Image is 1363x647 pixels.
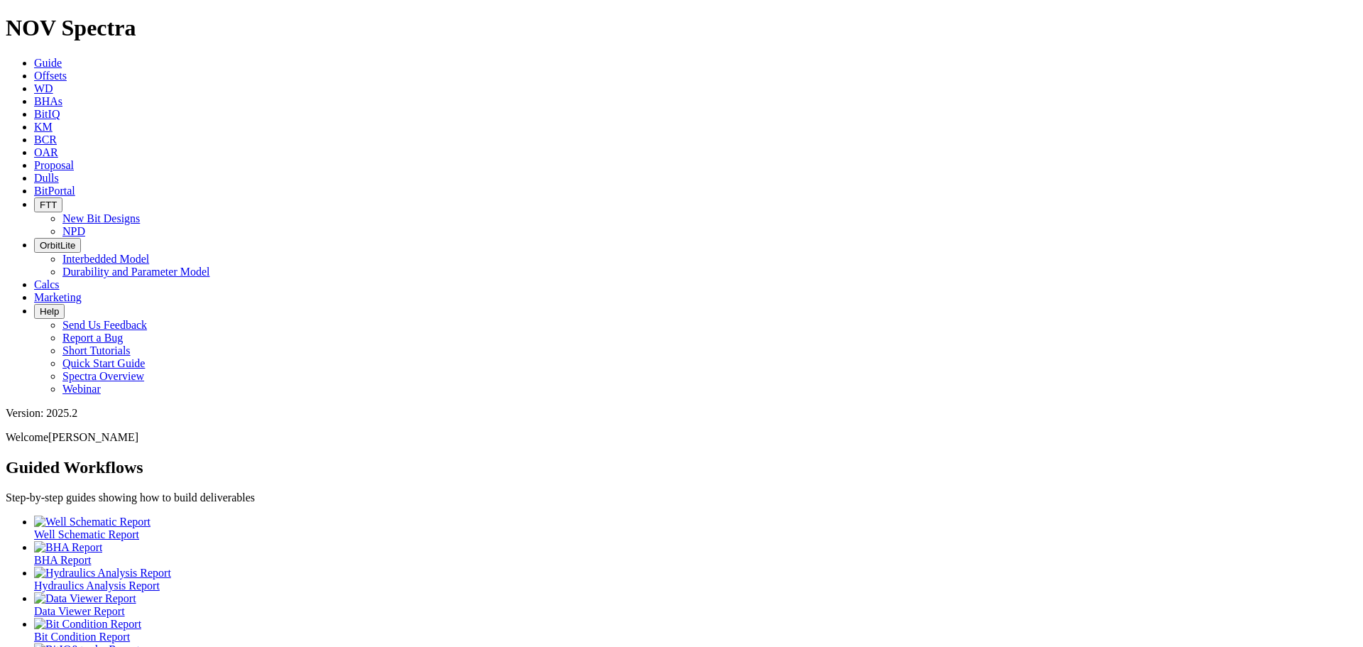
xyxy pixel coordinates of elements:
span: OrbitLite [40,240,75,251]
span: FTT [40,200,57,210]
a: NPD [62,225,85,237]
a: KM [34,121,53,133]
a: Spectra Overview [62,370,144,382]
a: Marketing [34,291,82,303]
span: [PERSON_NAME] [48,431,138,443]
button: Help [34,304,65,319]
h2: Guided Workflows [6,458,1357,477]
a: Offsets [34,70,67,82]
button: FTT [34,197,62,212]
h1: NOV Spectra [6,15,1357,41]
a: New Bit Designs [62,212,140,224]
div: Version: 2025.2 [6,407,1357,420]
a: Send Us Feedback [62,319,147,331]
span: Data Viewer Report [34,605,125,617]
a: BHA Report BHA Report [34,541,1357,566]
a: Data Viewer Report Data Viewer Report [34,592,1357,617]
a: OAR [34,146,58,158]
img: Data Viewer Report [34,592,136,605]
a: WD [34,82,53,94]
a: Durability and Parameter Model [62,266,210,278]
a: Guide [34,57,62,69]
a: Well Schematic Report Well Schematic Report [34,516,1357,540]
a: Proposal [34,159,74,171]
a: Quick Start Guide [62,357,145,369]
a: BHAs [34,95,62,107]
a: BCR [34,134,57,146]
a: Report a Bug [62,332,123,344]
a: Dulls [34,172,59,184]
span: Well Schematic Report [34,528,139,540]
span: Bit Condition Report [34,631,130,643]
a: Calcs [34,278,60,290]
a: Bit Condition Report Bit Condition Report [34,618,1357,643]
a: Hydraulics Analysis Report Hydraulics Analysis Report [34,567,1357,592]
button: OrbitLite [34,238,81,253]
a: BitPortal [34,185,75,197]
a: Short Tutorials [62,344,131,357]
a: Interbedded Model [62,253,149,265]
img: Bit Condition Report [34,618,141,631]
span: Hydraulics Analysis Report [34,580,160,592]
span: Help [40,306,59,317]
p: Step-by-step guides showing how to build deliverables [6,491,1357,504]
span: BHA Report [34,554,91,566]
img: Well Schematic Report [34,516,150,528]
a: BitIQ [34,108,60,120]
img: Hydraulics Analysis Report [34,567,171,580]
img: BHA Report [34,541,102,554]
a: Webinar [62,383,101,395]
p: Welcome [6,431,1357,444]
